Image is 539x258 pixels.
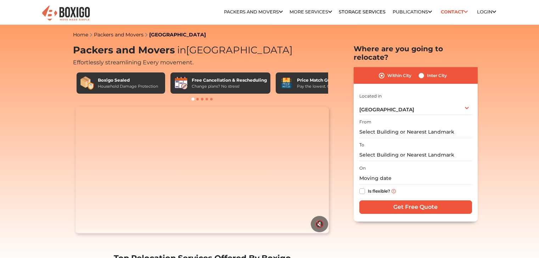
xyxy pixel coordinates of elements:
[192,83,267,89] div: Change plans? No stress!
[359,106,414,113] span: [GEOGRAPHIC_DATA]
[73,45,332,56] h1: Packers and Movers
[359,165,366,171] label: On
[392,189,396,193] img: info
[477,9,496,14] a: Login
[75,107,329,233] video: Your browser does not support the video tag.
[41,5,91,22] img: Boxigo
[439,6,470,17] a: Contact
[73,31,88,38] a: Home
[98,83,158,89] div: Household Damage Protection
[174,76,188,90] img: Free Cancellation & Rescheduling
[387,71,411,80] label: Within City
[368,187,390,194] label: Is flexible?
[297,83,351,89] div: Pay the lowest. Guaranteed!
[359,93,382,99] label: Located in
[427,71,447,80] label: Inter City
[359,149,472,161] input: Select Building or Nearest Landmark
[290,9,332,14] a: More services
[359,142,364,148] label: To
[175,44,293,56] span: [GEOGRAPHIC_DATA]
[359,119,371,125] label: From
[339,9,386,14] a: Storage Services
[359,126,472,138] input: Select Building or Nearest Landmark
[359,172,472,184] input: Moving date
[80,76,94,90] img: Boxigo Sealed
[177,44,186,56] span: in
[359,200,472,214] input: Get Free Quote
[393,9,432,14] a: Publications
[98,77,158,83] div: Boxigo Sealed
[297,77,351,83] div: Price Match Guarantee
[73,59,193,66] span: Effortlessly streamlining Every movement.
[192,77,267,83] div: Free Cancellation & Rescheduling
[224,9,283,14] a: Packers and Movers
[279,76,293,90] img: Price Match Guarantee
[354,45,478,61] h2: Where are you going to relocate?
[94,31,144,38] a: Packers and Movers
[149,31,206,38] a: [GEOGRAPHIC_DATA]
[311,216,328,232] button: 🔇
